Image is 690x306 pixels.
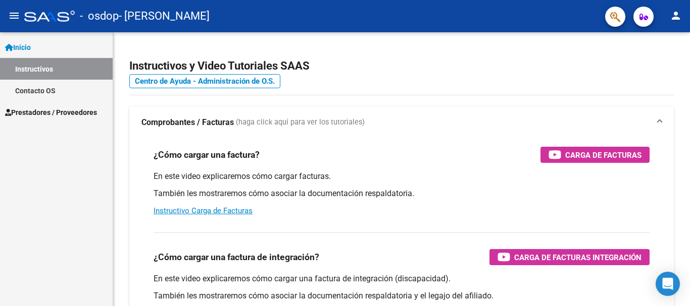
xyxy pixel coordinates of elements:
h3: ¿Cómo cargar una factura de integración? [154,250,319,264]
span: - osdop [80,5,119,27]
div: Open Intercom Messenger [656,272,680,296]
span: - [PERSON_NAME] [119,5,210,27]
h3: ¿Cómo cargar una factura? [154,148,260,162]
span: (haga click aquí para ver los tutoriales) [236,117,365,128]
span: Carga de Facturas Integración [514,251,642,264]
button: Carga de Facturas [540,147,650,163]
span: Inicio [5,42,31,53]
span: Carga de Facturas [565,149,642,161]
p: En este video explicaremos cómo cargar una factura de integración (discapacidad). [154,273,650,284]
mat-icon: person [670,10,682,22]
p: También les mostraremos cómo asociar la documentación respaldatoria. [154,188,650,199]
button: Carga de Facturas Integración [489,249,650,265]
a: Centro de Ayuda - Administración de O.S. [129,74,280,88]
p: También les mostraremos cómo asociar la documentación respaldatoria y el legajo del afiliado. [154,290,650,301]
h2: Instructivos y Video Tutoriales SAAS [129,56,674,76]
p: En este video explicaremos cómo cargar facturas. [154,171,650,182]
a: Instructivo Carga de Facturas [154,206,253,215]
strong: Comprobantes / Facturas [141,117,234,128]
span: Prestadores / Proveedores [5,107,97,118]
mat-icon: menu [8,10,20,22]
mat-expansion-panel-header: Comprobantes / Facturas (haga click aquí para ver los tutoriales) [129,106,674,139]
